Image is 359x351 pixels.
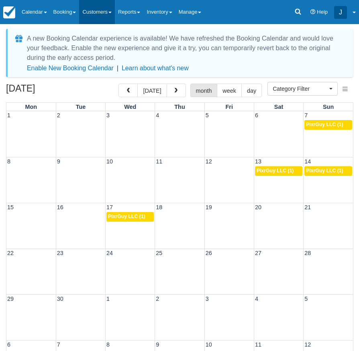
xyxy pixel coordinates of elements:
[304,296,308,302] span: 5
[190,84,218,97] button: month
[254,112,259,118] span: 6
[76,104,86,110] span: Tue
[27,64,114,72] button: Enable New Booking Calendar
[255,166,302,176] a: PixrGuy LLC (1)
[56,112,61,118] span: 2
[106,212,154,222] a: PixrGuy LLC (1)
[334,6,347,19] div: J
[205,204,213,210] span: 19
[6,250,14,256] span: 22
[106,250,114,256] span: 24
[106,296,110,302] span: 1
[56,341,61,348] span: 7
[106,341,110,348] span: 8
[254,296,259,302] span: 4
[205,296,210,302] span: 3
[254,204,262,210] span: 20
[6,341,11,348] span: 6
[205,112,210,118] span: 5
[155,250,163,256] span: 25
[310,10,316,15] i: Help
[254,341,262,348] span: 11
[306,168,343,173] span: PixrGuy LLC (1)
[6,158,11,165] span: 8
[56,204,64,210] span: 16
[273,85,327,93] span: Category Filter
[304,166,352,176] a: PixrGuy LLC (1)
[155,112,160,118] span: 4
[155,204,163,210] span: 18
[267,82,338,96] button: Category Filter
[323,104,334,110] span: Sun
[304,112,308,118] span: 7
[56,250,64,256] span: 23
[6,296,14,302] span: 29
[27,34,343,63] div: A new Booking Calendar experience is available! We have refreshed the Booking Calendar and would ...
[174,104,185,110] span: Thu
[106,204,114,210] span: 17
[304,341,312,348] span: 12
[254,158,262,165] span: 13
[274,104,283,110] span: Sat
[205,341,213,348] span: 10
[306,122,343,127] span: PixrGuy LLC (1)
[56,158,61,165] span: 9
[106,112,110,118] span: 3
[155,296,160,302] span: 2
[304,120,352,130] a: PixrGuy LLC (1)
[6,112,11,118] span: 1
[205,250,213,256] span: 26
[6,84,108,98] h2: [DATE]
[124,104,136,110] span: Wed
[241,84,262,97] button: day
[254,250,262,256] span: 27
[56,296,64,302] span: 30
[257,168,294,173] span: PixrGuy LLC (1)
[122,65,189,71] a: Learn about what's new
[304,204,312,210] span: 21
[317,9,328,15] span: Help
[117,65,118,71] span: |
[6,204,14,210] span: 15
[25,104,37,110] span: Mon
[108,214,145,219] span: PixrGuy LLC (1)
[217,84,242,97] button: week
[205,158,213,165] span: 12
[304,250,312,256] span: 28
[106,158,114,165] span: 10
[155,158,163,165] span: 11
[137,84,167,97] button: [DATE]
[3,6,15,18] img: checkfront-main-nav-mini-logo.png
[155,341,160,348] span: 9
[226,104,233,110] span: Fri
[304,158,312,165] span: 14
